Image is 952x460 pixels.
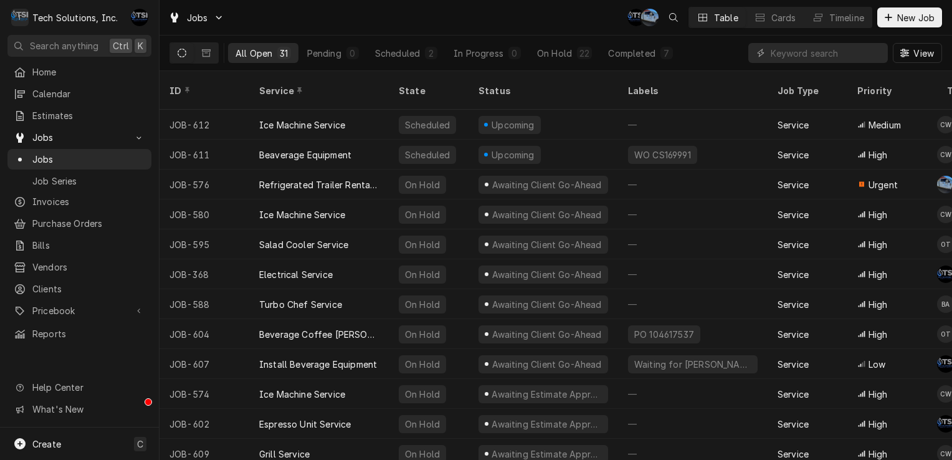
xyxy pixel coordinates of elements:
div: Timeline [829,11,864,24]
div: Job Type [778,84,837,97]
div: Service [259,84,376,97]
span: C [137,438,143,451]
a: Jobs [7,149,151,170]
a: Home [7,62,151,82]
span: What's New [32,403,144,416]
span: Pricebook [32,304,126,317]
div: — [618,229,768,259]
span: New Job [895,11,937,24]
div: Awaiting Estimate Approval [490,388,603,401]
a: Vendors [7,257,151,277]
span: Calendar [32,87,145,100]
div: JP [641,9,659,26]
div: Service [778,178,809,191]
div: ID [169,84,237,97]
div: Service [778,148,809,161]
div: 0 [349,47,356,60]
span: High [869,148,888,161]
div: Awaiting Client Go-Ahead [490,298,602,311]
span: Search anything [30,39,98,52]
div: Priority [857,84,925,97]
span: K [138,39,143,52]
div: Turbo Chef Service [259,298,342,311]
div: On Hold [404,208,441,221]
span: High [869,298,888,311]
div: AF [131,9,148,26]
div: Awaiting Client Go-Ahead [490,358,602,371]
button: Search anythingCtrlK [7,35,151,57]
a: Go to What's New [7,399,151,419]
div: JOB-611 [159,140,249,170]
span: Estimates [32,109,145,122]
span: Reports [32,327,145,340]
div: Cards [771,11,796,24]
div: Service [778,208,809,221]
span: High [869,418,888,431]
div: JOB-368 [159,259,249,289]
a: Go to Jobs [7,127,151,148]
div: 7 [663,47,670,60]
div: Labels [628,84,758,97]
span: Ctrl [113,39,129,52]
span: Invoices [32,195,145,208]
div: On Hold [404,388,441,401]
div: Service [778,118,809,132]
span: High [869,328,888,341]
div: — [618,409,768,439]
input: Keyword search [771,43,882,63]
div: Status [478,84,606,97]
div: Electrical Service [259,268,333,281]
div: Service [778,388,809,401]
div: JOB-588 [159,289,249,319]
div: Waiting for [PERSON_NAME] [633,358,753,371]
div: Austin Fox's Avatar [131,9,148,26]
div: JOB-580 [159,199,249,229]
a: Clients [7,279,151,299]
div: — [618,379,768,409]
div: — [618,289,768,319]
a: Reports [7,323,151,344]
div: — [618,259,768,289]
span: High [869,268,888,281]
div: JOB-576 [159,170,249,199]
div: Beaverage Equipment [259,148,351,161]
div: Salad Cooler Service [259,238,348,251]
div: — [618,110,768,140]
div: On Hold [404,268,441,281]
div: Scheduled [404,118,451,132]
div: Awaiting Client Go-Ahead [490,238,602,251]
span: High [869,388,888,401]
a: Purchase Orders [7,213,151,234]
div: 0 [511,47,518,60]
a: Go to Pricebook [7,300,151,321]
div: JOB-612 [159,110,249,140]
div: 22 [579,47,589,60]
div: Beverage Coffee [PERSON_NAME] [259,328,379,341]
span: View [911,47,936,60]
span: Clients [32,282,145,295]
div: On Hold [404,328,441,341]
div: Service [778,328,809,341]
span: Bills [32,239,145,252]
span: Purchase Orders [32,217,145,230]
div: Awaiting Client Go-Ahead [490,328,602,341]
div: On Hold [404,238,441,251]
div: Ice Machine Service [259,118,345,132]
div: Upcoming [490,118,536,132]
div: On Hold [404,298,441,311]
span: Urgent [869,178,898,191]
div: Install Beverage Equipment [259,358,377,371]
div: Awaiting Client Go-Ahead [490,268,602,281]
button: Open search [664,7,683,27]
div: — [618,199,768,229]
div: Table [714,11,738,24]
div: All Open [236,47,272,60]
span: Home [32,65,145,79]
div: On Hold [404,358,441,371]
div: Service [778,238,809,251]
div: Service [778,358,809,371]
div: T [11,9,29,26]
div: Ice Machine Service [259,208,345,221]
span: Low [869,358,885,371]
div: Upcoming [490,148,536,161]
